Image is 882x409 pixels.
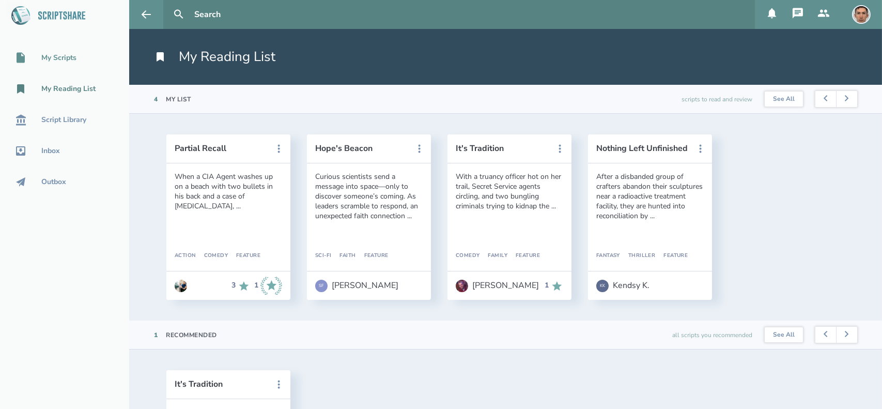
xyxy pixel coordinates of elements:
button: See All [765,327,803,343]
div: Kendsy K. [613,281,649,290]
div: With a truancy officer hot on her trail, Secret Service agents circling, and two bungling crimina... [456,172,563,211]
div: Sci-Fi [315,253,332,259]
h1: My Reading List [154,48,275,66]
button: Partial Recall [175,144,268,153]
button: Nothing Left Unfinished [596,144,689,153]
div: Faith [332,253,356,259]
div: When a CIA Agent washes up on a beach with two bullets in his back and a case of [MEDICAL_DATA], ... [175,172,282,211]
div: Inbox [41,147,60,155]
img: user_1718118867-crop.jpg [456,280,468,292]
div: SF [315,280,328,292]
div: Feature [356,253,389,259]
div: Thriller [620,253,655,259]
div: My List [166,95,192,103]
div: all scripts you recommended [672,321,752,349]
div: Curious scientists send a message into space—only to discover someone’s coming. As leaders scramb... [315,172,423,221]
div: Feature [655,253,688,259]
div: 1 [545,281,549,290]
div: 3 Recommends [231,277,250,295]
div: Feature [507,253,540,259]
div: [PERSON_NAME] [332,281,398,290]
div: Fantasy [596,253,620,259]
button: It's Tradition [175,380,268,389]
img: user_1673573717-crop.jpg [175,280,187,292]
div: 1 Industry Recommends [254,277,282,295]
a: SF[PERSON_NAME] [315,275,398,297]
div: Script Library [41,116,86,124]
button: Hope's Beacon [315,144,408,153]
div: KK [596,280,609,292]
div: Action [175,253,196,259]
div: Outbox [41,178,66,186]
div: scripts to read and review [682,85,752,113]
div: My Reading List [41,85,96,93]
div: Comedy [196,253,228,259]
div: Family [480,253,508,259]
div: Feature [228,253,260,259]
div: Recommended [166,331,218,339]
div: 1 [254,281,258,290]
a: Go to Anthony Miguel Cantu's profile [175,275,187,297]
div: My Scripts [41,54,76,62]
div: 3 [231,281,236,290]
button: See All [765,92,803,107]
div: 1 [154,331,158,339]
div: 4 [154,95,158,103]
img: user_1756948650-crop.jpg [852,5,871,24]
div: 1 Recommends [545,280,563,292]
button: It's Tradition [456,144,549,153]
a: [PERSON_NAME] [456,275,539,297]
div: After a disbanded group of crafters abandon their sculptures near a radioactive treatment facilit... [596,172,704,221]
div: Comedy [456,253,480,259]
a: KKKendsy K. [596,275,649,297]
div: [PERSON_NAME] [472,281,539,290]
